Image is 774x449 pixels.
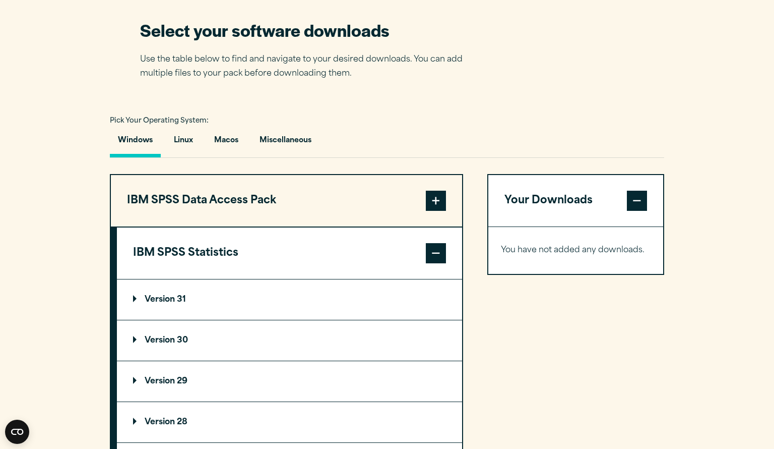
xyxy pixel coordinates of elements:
[206,129,246,157] button: Macos
[133,418,187,426] p: Version 28
[133,336,188,345] p: Version 30
[251,129,319,157] button: Miscellaneous
[117,320,462,361] summary: Version 30
[111,175,462,227] button: IBM SPSS Data Access Pack
[140,52,478,82] p: Use the table below to find and navigate to your desired downloads. You can add multiple files to...
[488,175,663,227] button: Your Downloads
[133,377,187,385] p: Version 29
[110,129,161,157] button: Windows
[133,296,186,304] p: Version 31
[110,118,209,124] span: Pick Your Operating System:
[140,19,478,41] h2: Select your software downloads
[5,420,29,444] button: Open CMP widget
[117,361,462,402] summary: Version 29
[117,402,462,442] summary: Version 28
[117,228,462,279] button: IBM SPSS Statistics
[117,279,462,320] summary: Version 31
[166,129,201,157] button: Linux
[501,243,651,258] p: You have not added any downloads.
[488,227,663,274] div: Your Downloads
